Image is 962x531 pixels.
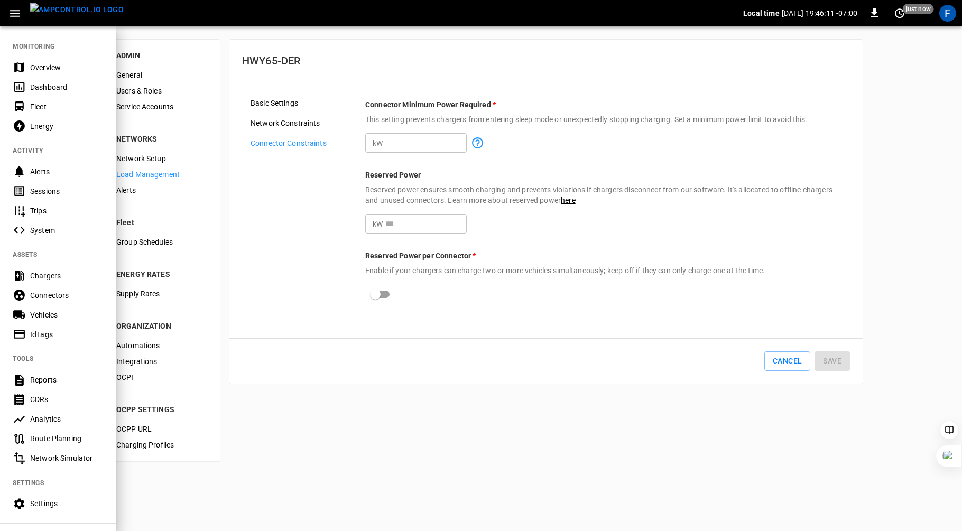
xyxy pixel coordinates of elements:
[30,414,104,424] div: Analytics
[30,394,104,405] div: CDRs
[30,121,104,132] div: Energy
[30,498,104,509] div: Settings
[30,453,104,463] div: Network Simulator
[30,310,104,320] div: Vehicles
[30,433,104,444] div: Route Planning
[30,166,104,177] div: Alerts
[30,375,104,385] div: Reports
[30,225,104,236] div: System
[30,62,104,73] div: Overview
[903,4,934,14] span: just now
[891,5,908,22] button: set refresh interval
[30,271,104,281] div: Chargers
[30,290,104,301] div: Connectors
[939,5,956,22] div: profile-icon
[30,206,104,216] div: Trips
[30,82,104,92] div: Dashboard
[782,8,857,18] p: [DATE] 19:46:11 -07:00
[30,186,104,197] div: Sessions
[30,3,124,16] img: ampcontrol.io logo
[743,8,780,18] p: Local time
[30,101,104,112] div: Fleet
[30,329,104,340] div: IdTags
